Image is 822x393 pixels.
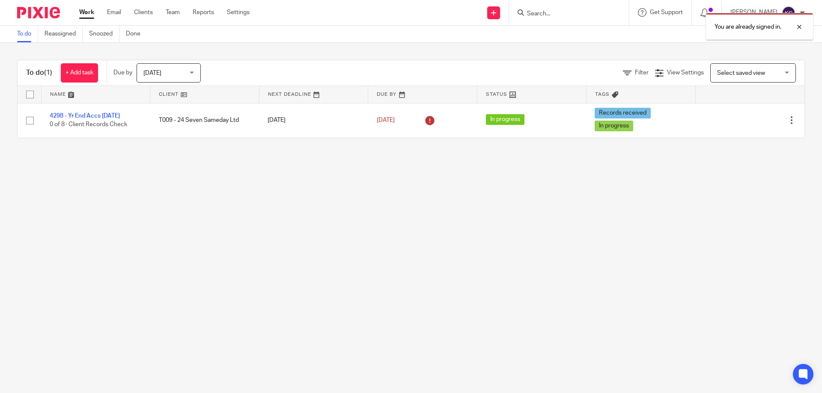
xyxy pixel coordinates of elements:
span: Select saved view [717,70,765,76]
td: [DATE] [259,103,368,138]
span: 0 of 8 · Client Records Check [50,122,127,128]
a: Work [79,8,94,17]
h1: To do [26,68,52,77]
a: Email [107,8,121,17]
span: View Settings [667,70,704,76]
a: + Add task [61,63,98,83]
span: In progress [486,114,524,125]
span: (1) [44,69,52,76]
span: [DATE] [143,70,161,76]
span: In progress [595,121,633,131]
a: Clients [134,8,153,17]
p: Due by [113,68,132,77]
a: Team [166,8,180,17]
a: Reassigned [45,26,83,42]
td: T009 - 24 Seven Sameday Ltd [150,103,259,138]
span: Filter [635,70,649,76]
span: [DATE] [377,117,395,123]
a: Done [126,26,147,42]
span: Tags [595,92,610,97]
a: To do [17,26,38,42]
span: Records received [595,108,651,118]
a: Reports [193,8,214,17]
img: svg%3E [782,6,795,20]
a: 4298 - Yr End Accs [DATE] [50,113,120,119]
img: Pixie [17,7,60,18]
a: Settings [227,8,250,17]
p: You are already signed in. [715,23,781,31]
a: Snoozed [89,26,119,42]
